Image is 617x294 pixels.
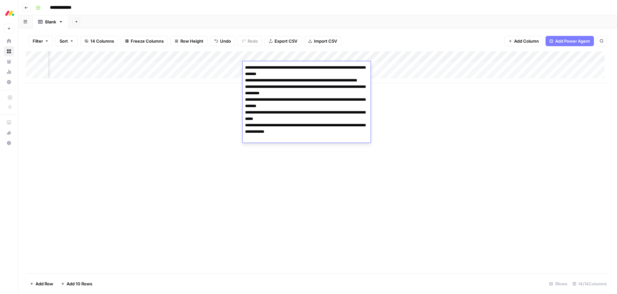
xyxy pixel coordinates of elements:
a: AirOps Academy [4,117,14,128]
span: Add Power Agent [555,38,590,44]
a: Blank [33,15,69,28]
div: 14/14 Columns [570,279,609,289]
img: Monday.com Logo [4,7,15,19]
span: Add Row [36,281,53,287]
span: Add 10 Rows [67,281,92,287]
button: Import CSV [304,36,341,46]
button: Sort [55,36,78,46]
span: Redo [248,38,258,44]
span: Freeze Columns [131,38,164,44]
span: Row Height [180,38,203,44]
button: Filter [29,36,53,46]
button: Workspace: Monday.com [4,5,14,21]
span: Import CSV [314,38,337,44]
div: 1 Rows [547,279,570,289]
button: Add Power Agent [546,36,594,46]
button: Freeze Columns [121,36,168,46]
div: What's new? [4,128,14,138]
span: Filter [33,38,43,44]
button: Add Column [504,36,543,46]
a: Your Data [4,56,14,67]
button: Row Height [170,36,208,46]
span: Sort [60,38,68,44]
span: Export CSV [275,38,297,44]
button: Help + Support [4,138,14,148]
button: Add 10 Rows [57,279,96,289]
button: What's new? [4,128,14,138]
button: Export CSV [265,36,301,46]
button: Add Row [26,279,57,289]
a: Settings [4,77,14,87]
span: Add Column [514,38,539,44]
button: 14 Columns [80,36,118,46]
div: Blank [45,19,56,25]
a: Home [4,36,14,46]
button: Redo [238,36,262,46]
span: Undo [220,38,231,44]
a: Usage [4,67,14,77]
button: Undo [210,36,235,46]
span: 14 Columns [90,38,114,44]
a: Browse [4,46,14,56]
